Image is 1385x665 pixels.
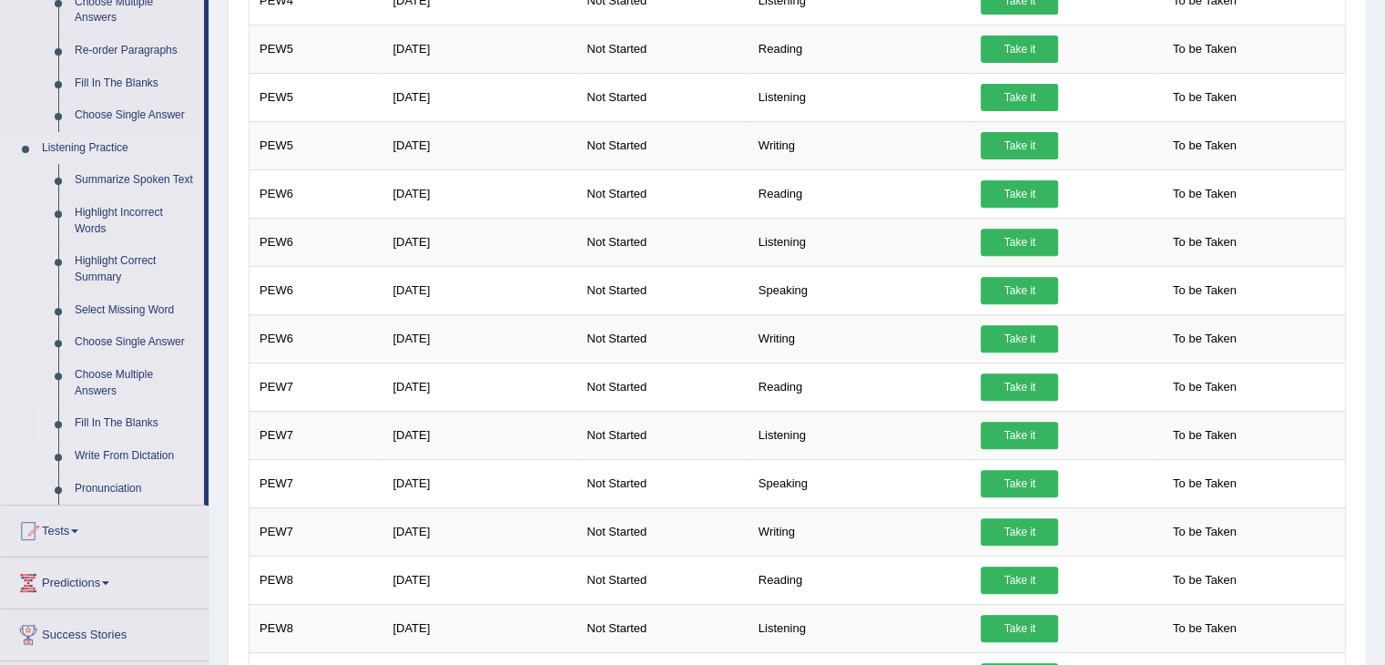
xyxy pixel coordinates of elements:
[66,440,204,473] a: Write From Dictation
[1164,422,1246,449] span: To be Taken
[1164,373,1246,401] span: To be Taken
[250,218,383,266] td: PEW6
[250,411,383,459] td: PEW7
[1,506,209,551] a: Tests
[981,470,1058,497] a: Take it
[576,411,748,459] td: Not Started
[382,266,576,314] td: [DATE]
[1164,518,1246,546] span: To be Taken
[981,277,1058,304] a: Take it
[66,359,204,407] a: Choose Multiple Answers
[250,459,383,507] td: PEW7
[981,84,1058,111] a: Take it
[749,363,972,411] td: Reading
[66,35,204,67] a: Re-order Paragraphs
[382,73,576,121] td: [DATE]
[749,121,972,169] td: Writing
[749,411,972,459] td: Listening
[250,314,383,363] td: PEW6
[576,121,748,169] td: Not Started
[1164,567,1246,594] span: To be Taken
[250,604,383,652] td: PEW8
[66,473,204,506] a: Pronunciation
[576,266,748,314] td: Not Started
[749,73,972,121] td: Listening
[66,326,204,359] a: Choose Single Answer
[749,507,972,556] td: Writing
[382,556,576,604] td: [DATE]
[981,567,1058,594] a: Take it
[382,411,576,459] td: [DATE]
[250,169,383,218] td: PEW6
[1164,180,1246,208] span: To be Taken
[382,604,576,652] td: [DATE]
[34,132,204,165] a: Listening Practice
[749,25,972,73] td: Reading
[981,36,1058,63] a: Take it
[66,245,204,293] a: Highlight Correct Summary
[1164,36,1246,63] span: To be Taken
[382,507,576,556] td: [DATE]
[1164,277,1246,304] span: To be Taken
[576,507,748,556] td: Not Started
[66,99,204,132] a: Choose Single Answer
[250,121,383,169] td: PEW5
[981,229,1058,256] a: Take it
[576,363,748,411] td: Not Started
[981,180,1058,208] a: Take it
[1164,84,1246,111] span: To be Taken
[382,363,576,411] td: [DATE]
[576,604,748,652] td: Not Started
[1164,132,1246,159] span: To be Taken
[250,25,383,73] td: PEW5
[981,615,1058,642] a: Take it
[576,314,748,363] td: Not Started
[250,507,383,556] td: PEW7
[1164,229,1246,256] span: To be Taken
[1164,325,1246,353] span: To be Taken
[382,314,576,363] td: [DATE]
[250,266,383,314] td: PEW6
[382,121,576,169] td: [DATE]
[749,266,972,314] td: Speaking
[981,422,1058,449] a: Take it
[382,459,576,507] td: [DATE]
[749,169,972,218] td: Reading
[576,73,748,121] td: Not Started
[250,363,383,411] td: PEW7
[250,73,383,121] td: PEW5
[250,556,383,604] td: PEW8
[749,604,972,652] td: Listening
[749,556,972,604] td: Reading
[981,325,1058,353] a: Take it
[576,169,748,218] td: Not Started
[981,373,1058,401] a: Take it
[749,218,972,266] td: Listening
[382,218,576,266] td: [DATE]
[1,609,209,655] a: Success Stories
[1,558,209,603] a: Predictions
[66,67,204,100] a: Fill In The Blanks
[576,459,748,507] td: Not Started
[749,459,972,507] td: Speaking
[66,164,204,197] a: Summarize Spoken Text
[382,169,576,218] td: [DATE]
[576,218,748,266] td: Not Started
[576,25,748,73] td: Not Started
[576,556,748,604] td: Not Started
[981,132,1058,159] a: Take it
[749,314,972,363] td: Writing
[382,25,576,73] td: [DATE]
[66,294,204,327] a: Select Missing Word
[981,518,1058,546] a: Take it
[1164,615,1246,642] span: To be Taken
[66,407,204,440] a: Fill In The Blanks
[66,197,204,245] a: Highlight Incorrect Words
[1164,470,1246,497] span: To be Taken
